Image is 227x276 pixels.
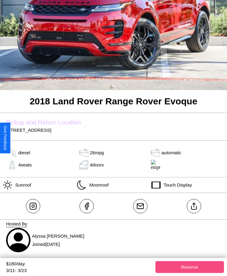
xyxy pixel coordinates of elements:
[6,160,18,169] img: gas
[90,148,104,157] p: 26 mpg
[18,148,30,157] p: diesel
[78,148,90,157] img: tank
[78,160,90,169] img: door
[6,148,18,157] img: gas
[3,126,7,150] div: Give Feedback
[155,261,224,273] button: Reserve
[6,261,152,268] div: $ 180 /day
[18,161,32,169] p: 4 seats
[161,181,192,189] p: Touch Display
[161,148,181,157] p: automatic
[32,240,84,248] p: Joined [DATE]
[86,181,108,189] p: Moonroof
[32,232,84,240] p: Alyssa [PERSON_NAME]
[6,119,221,126] label: Pickup and Return Location
[6,268,152,273] div: 3 / 11 - 3 / 23
[149,160,161,170] img: empty
[12,181,31,189] p: Sunroof
[90,161,104,169] p: 4 doors
[6,126,221,134] p: [STREET_ADDRESS]
[149,148,161,157] img: gas
[6,220,221,228] p: Hosted By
